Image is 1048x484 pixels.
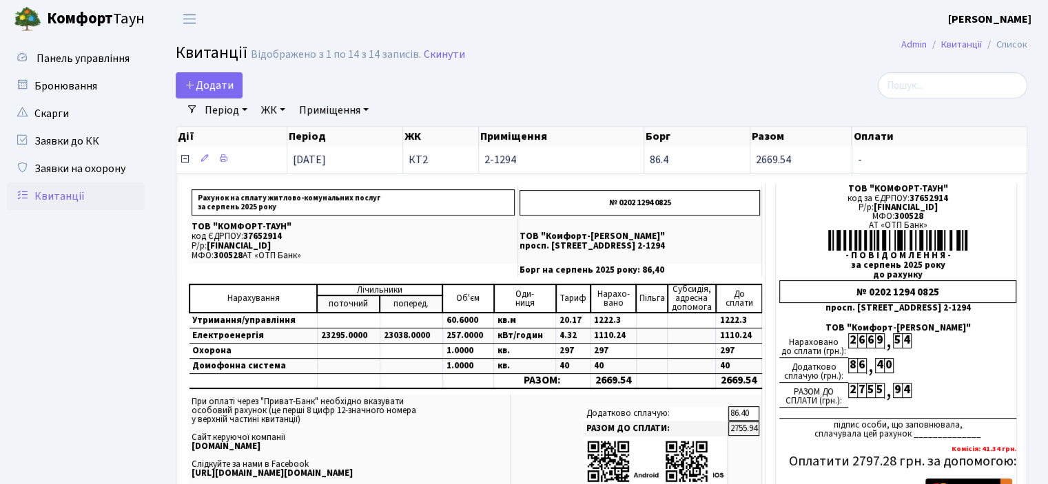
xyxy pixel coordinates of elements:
[875,333,884,348] div: 9
[442,359,494,374] td: 1.0000
[7,72,145,100] a: Бронювання
[176,72,243,98] a: Додати
[894,210,923,222] span: 300528
[874,201,938,213] span: [FINANCIAL_ID]
[403,127,479,146] th: ЖК
[494,374,590,388] td: РАЗОМ:
[494,284,556,313] td: Оди- ниця
[584,406,728,421] td: Додатково сплачую:
[893,333,902,348] div: 5
[494,359,556,374] td: кв.
[7,182,145,210] a: Квитанції
[857,383,866,398] div: 7
[866,358,875,374] div: ,
[189,344,317,359] td: Охорона
[779,261,1016,270] div: за серпень 2025 року
[875,358,884,373] div: 4
[779,280,1016,303] div: № 0202 1294 0825
[192,232,515,241] p: код ЄДРПОУ:
[893,383,902,398] div: 9
[857,358,866,373] div: 6
[37,51,130,66] span: Панель управління
[779,333,848,358] div: Нараховано до сплати (грн.):
[779,324,1016,333] div: ТОВ "Комфорт-[PERSON_NAME]"
[779,358,848,383] div: Додатково сплачую (грн.):
[750,127,852,146] th: Разом
[590,344,637,359] td: 297
[848,358,857,373] div: 8
[779,185,1016,193] div: ТОВ "КОМФОРТ-ТАУН"
[941,37,982,52] a: Квитанції
[189,313,317,328] td: Утримання/управління
[172,8,207,30] button: Переключити навігацію
[317,328,380,344] td: 23295.0000
[716,284,762,313] td: До cплати
[716,344,762,359] td: 297
[668,284,716,313] td: Субсидія, адресна допомога
[192,251,515,260] p: МФО: АТ «ОТП Банк»
[948,12,1031,27] b: [PERSON_NAME]
[556,359,590,374] td: 40
[952,443,1016,454] b: Комісія: 41.34 грн.
[590,359,637,374] td: 40
[256,98,291,122] a: ЖК
[779,203,1016,212] div: Р/р:
[189,359,317,374] td: Домофонна система
[317,284,442,295] td: Лічильники
[442,284,494,313] td: Об'єм
[756,152,791,167] span: 2669.54
[590,313,637,328] td: 1222.3
[848,333,857,348] div: 2
[176,41,247,65] span: Квитанції
[779,251,1016,260] div: - П О В І Д О М Л Е Н Н Я -
[494,313,556,328] td: кв.м
[881,30,1048,59] nav: breadcrumb
[556,328,590,344] td: 4.32
[484,154,638,165] span: 2-1294
[520,232,760,241] p: ТОВ "Комфорт-[PERSON_NAME]"
[556,284,590,313] td: Тариф
[479,127,644,146] th: Приміщення
[779,383,848,408] div: РАЗОМ ДО СПЛАТИ (грн.):
[590,284,637,313] td: Нарахо- вано
[251,48,421,61] div: Відображено з 1 по 14 з 14 записів.
[192,467,353,479] b: [URL][DOMAIN_NAME][DOMAIN_NAME]
[494,344,556,359] td: кв.
[636,284,668,313] td: Пільга
[243,230,282,242] span: 37652914
[185,78,234,93] span: Додати
[192,189,515,215] p: Рахунок на сплату житлово-комунальних послуг за серпень 2025 року
[520,242,760,251] p: просп. [STREET_ADDRESS] 2-1294
[716,359,762,374] td: 40
[716,313,762,328] td: 1222.3
[520,190,760,215] p: № 0202 1294 0825
[716,328,762,344] td: 1110.24
[199,98,253,122] a: Період
[716,374,762,388] td: 2669.54
[779,194,1016,203] div: код за ЄДРПОУ:
[858,154,1021,165] span: -
[192,222,515,231] p: ТОВ "КОМФОРТ-ТАУН"
[192,440,260,452] b: [DOMAIN_NAME]
[47,8,145,31] span: Таун
[650,152,668,167] span: 86.4
[520,266,760,275] p: Борг на серпень 2025 року: 86,40
[409,154,473,165] span: КТ2
[875,383,884,398] div: 5
[47,8,113,30] b: Комфорт
[176,127,287,146] th: Дії
[590,328,637,344] td: 1110.24
[192,242,515,251] p: Р/р:
[728,406,759,421] td: 86.40
[728,421,759,436] td: 2755.94
[7,155,145,182] a: Заявки на охорону
[207,240,271,252] span: [FINANCIAL_ID]
[14,6,41,33] img: logo.png
[586,439,724,484] img: apps-qrcodes.png
[901,37,927,52] a: Admin
[857,333,866,348] div: 6
[189,328,317,344] td: Електроенергія
[7,100,145,127] a: Скарги
[779,221,1016,230] div: АТ «ОТП Банк»
[7,45,145,72] a: Панель управління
